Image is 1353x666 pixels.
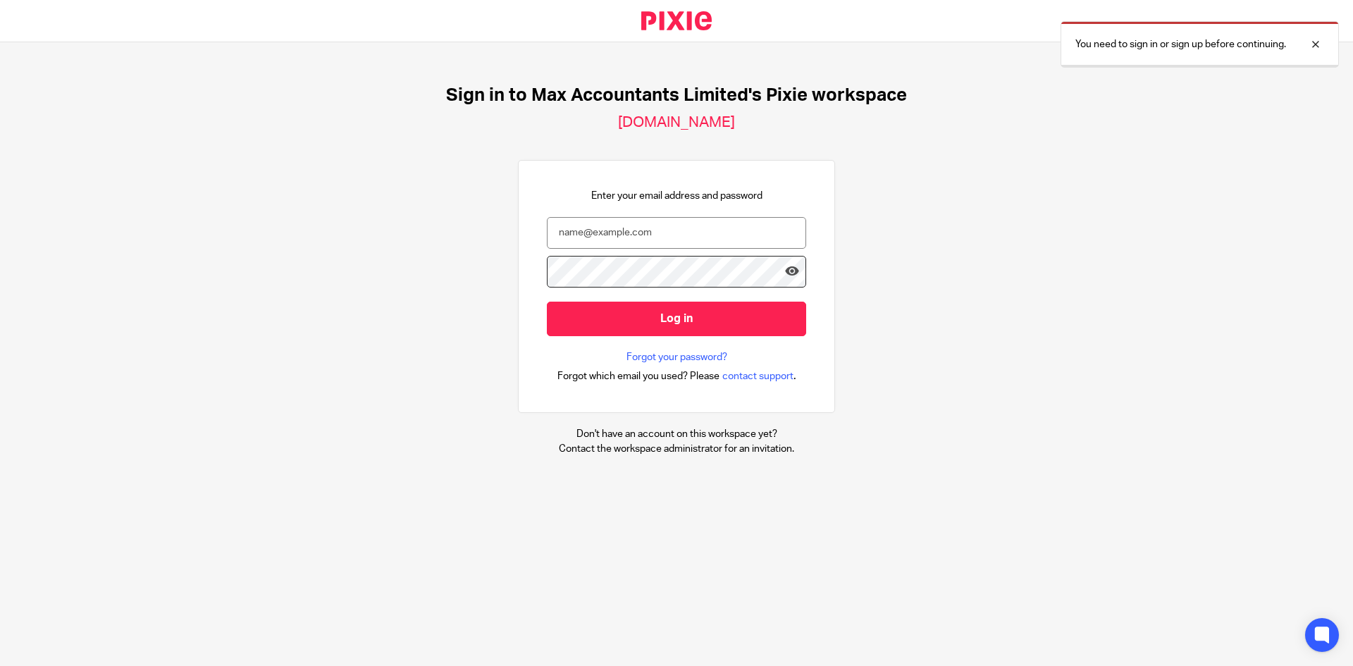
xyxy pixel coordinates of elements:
[547,302,806,336] input: Log in
[446,85,907,106] h1: Sign in to Max Accountants Limited's Pixie workspace
[722,369,793,383] span: contact support
[557,369,719,383] span: Forgot which email you used? Please
[626,350,727,364] a: Forgot your password?
[559,442,794,456] p: Contact the workspace administrator for an invitation.
[547,217,806,249] input: name@example.com
[618,113,735,132] h2: [DOMAIN_NAME]
[1075,37,1286,51] p: You need to sign in or sign up before continuing.
[557,368,796,384] div: .
[591,189,762,203] p: Enter your email address and password
[559,427,794,441] p: Don't have an account on this workspace yet?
